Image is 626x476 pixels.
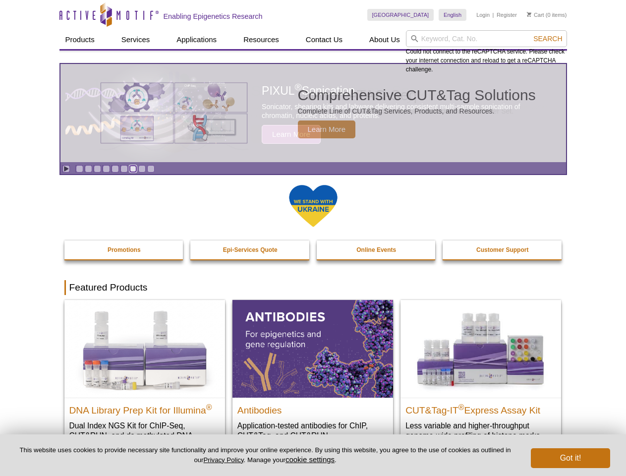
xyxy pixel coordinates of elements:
[405,420,556,441] p: Less variable and higher-throughput genome-wide profiling of histone marks​.
[164,12,263,21] h2: Enabling Epigenetics Research
[400,300,561,450] a: CUT&Tag-IT® Express Assay Kit CUT&Tag-IT®Express Assay Kit Less variable and higher-throughput ge...
[206,403,212,411] sup: ®
[60,64,566,162] a: Various genetic charts and diagrams. Comprehensive CUT&Tag Solutions Complete Line of CUT&Tag Ser...
[298,120,356,138] span: Learn More
[406,30,567,74] div: Could not connect to the reCAPTCHA service. Please check your internet connection and reload to g...
[100,82,248,144] img: Various genetic charts and diagrams.
[138,165,146,173] a: Go to slide 8
[76,165,83,173] a: Go to slide 1
[203,456,243,464] a: Privacy Policy
[60,64,566,162] article: Comprehensive CUT&Tag Solutions
[223,246,278,253] strong: Epi-Services Quote
[531,448,610,468] button: Got it!
[237,420,388,441] p: Application-tested antibodies for ChIP, CUT&Tag, and CUT&RUN.
[69,420,220,451] p: Dual Index NGS Kit for ChIP-Seq, CUT&RUN, and ds methylated DNA assays.
[147,165,155,173] a: Go to slide 9
[85,165,92,173] a: Go to slide 2
[288,184,338,228] img: We Stand With Ukraine
[129,165,137,173] a: Go to slide 7
[443,240,563,259] a: Customer Support
[317,240,437,259] a: Online Events
[190,240,310,259] a: Epi-Services Quote
[527,12,531,17] img: Your Cart
[298,88,536,103] h2: Comprehensive CUT&Tag Solutions
[115,30,156,49] a: Services
[64,280,562,295] h2: Featured Products
[237,30,285,49] a: Resources
[120,165,128,173] a: Go to slide 6
[356,246,396,253] strong: Online Events
[493,9,494,21] li: |
[439,9,466,21] a: English
[530,34,565,43] button: Search
[64,240,184,259] a: Promotions
[232,300,393,450] a: All Antibodies Antibodies Application-tested antibodies for ChIP, CUT&Tag, and CUT&RUN.
[300,30,348,49] a: Contact Us
[94,165,101,173] a: Go to slide 3
[400,300,561,397] img: CUT&Tag-IT® Express Assay Kit
[16,446,514,465] p: This website uses cookies to provide necessary site functionality and improve your online experie...
[497,11,517,18] a: Register
[64,300,225,397] img: DNA Library Prep Kit for Illumina
[298,107,536,116] p: Complete Line of CUT&Tag Services, Products, and Resources.
[62,165,70,173] a: Toggle autoplay
[476,11,490,18] a: Login
[476,246,528,253] strong: Customer Support
[108,246,141,253] strong: Promotions
[64,300,225,460] a: DNA Library Prep Kit for Illumina DNA Library Prep Kit for Illumina® Dual Index NGS Kit for ChIP-...
[363,30,406,49] a: About Us
[527,11,544,18] a: Cart
[405,401,556,416] h2: CUT&Tag-IT Express Assay Kit
[237,401,388,416] h2: Antibodies
[367,9,434,21] a: [GEOGRAPHIC_DATA]
[533,35,562,43] span: Search
[69,401,220,416] h2: DNA Library Prep Kit for Illumina
[285,455,335,464] button: cookie settings
[103,165,110,173] a: Go to slide 4
[406,30,567,47] input: Keyword, Cat. No.
[527,9,567,21] li: (0 items)
[458,403,464,411] sup: ®
[232,300,393,397] img: All Antibodies
[112,165,119,173] a: Go to slide 5
[171,30,223,49] a: Applications
[59,30,101,49] a: Products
